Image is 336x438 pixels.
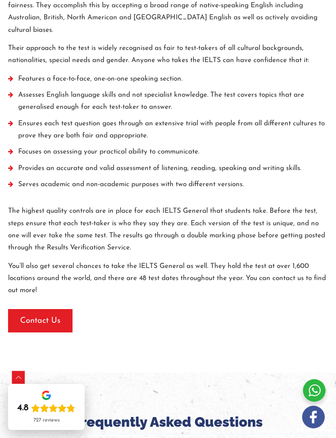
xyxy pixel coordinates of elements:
[8,146,328,162] li: Focuses on assessing your practical ability to communicate.
[8,309,73,332] button: Contact Us
[8,413,328,431] h2: Frequently Asked Questions
[8,73,328,89] li: Features a face-to-face, one-on-one speaking section.
[8,42,328,67] p: Their approach to the test is widely recognised as fair to test-takers of all cultural background...
[8,205,328,254] p: The highest quality controls are in place for each IELTS General that students take. Before the t...
[17,403,75,414] div: Rating: 4.8 out of 5
[33,417,60,423] div: 727 reviews
[302,406,325,428] img: white-facebook.png
[20,315,60,326] span: Contact Us
[8,179,328,195] li: Serves academic and non-academic purposes with two different versions.
[8,260,328,297] p: You’ll also get several chances to take the IELTS General as well. They hold the test at over 1,6...
[8,118,328,146] li: Ensures each test question goes through an extensive trial with people from all different culture...
[8,162,328,179] li: Provides an accurate and valid assessment of listening, reading, speaking and writing skills.
[17,403,29,414] div: 4.8
[8,89,328,118] li: Assesses English language skills and not specialist knowledge. The test covers topics that are ge...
